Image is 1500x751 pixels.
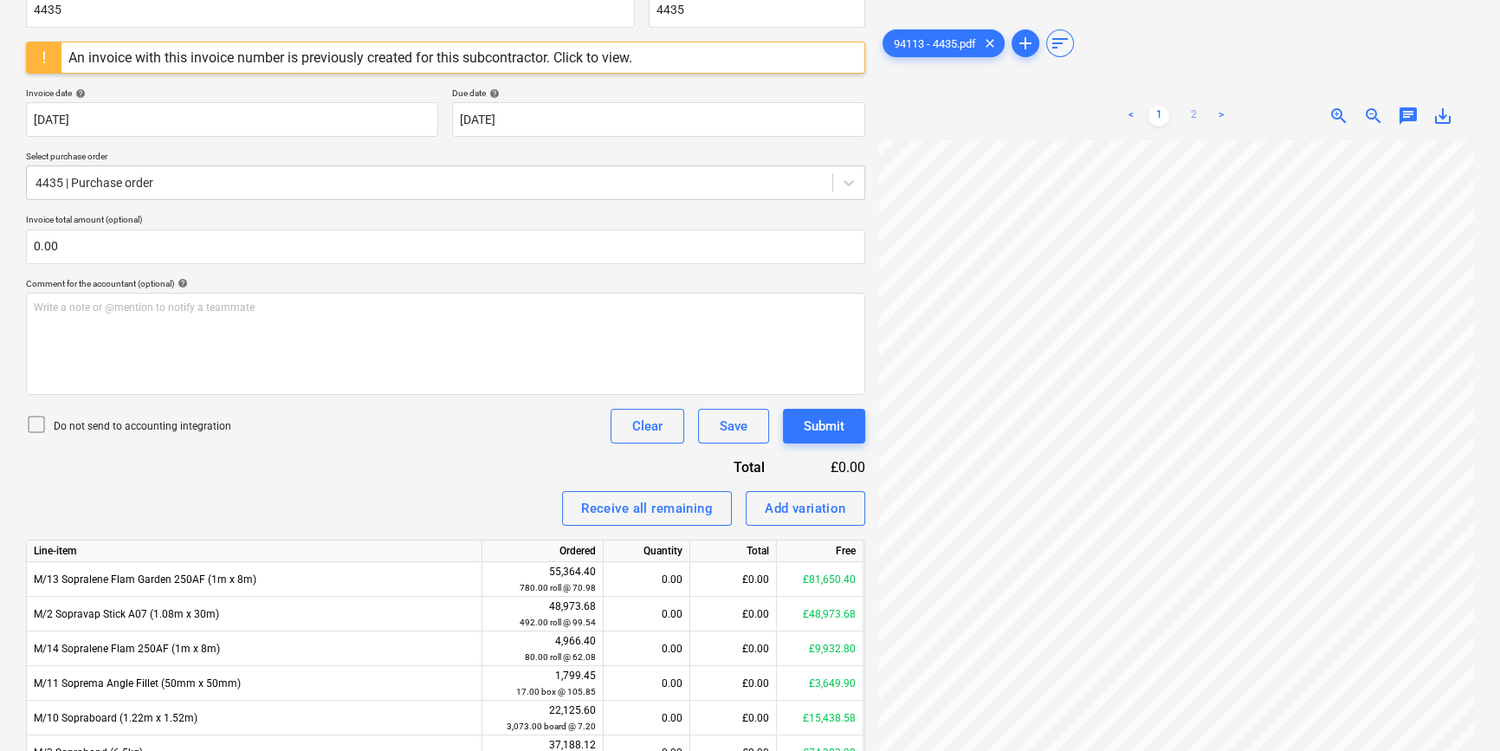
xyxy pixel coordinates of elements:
p: Invoice total amount (optional) [26,214,865,229]
input: Invoice total amount (optional) [26,230,865,264]
button: Submit [783,409,865,443]
small: 80.00 roll @ 62.08 [525,652,596,662]
div: Receive all remaining [581,497,713,520]
div: Save [720,415,747,437]
div: 0.00 [611,631,682,666]
span: zoom_out [1363,106,1384,126]
div: £81,650.40 [777,562,863,597]
div: £0.00 [690,631,777,666]
a: Next page [1211,106,1232,126]
span: sort [1050,33,1070,54]
span: add [1015,33,1036,54]
div: £48,973.68 [777,597,863,631]
div: 22,125.60 [489,702,596,735]
button: Add variation [746,491,865,526]
span: 94113 - 4435.pdf [883,37,986,50]
div: Comment for the accountant (optional) [26,278,865,289]
div: Total [640,457,792,477]
div: £9,932.80 [777,631,863,666]
div: £15,438.58 [777,701,863,735]
button: Clear [611,409,684,443]
button: Save [698,409,769,443]
div: An invoice with this invoice number is previously created for this subcontractor. Click to view. [68,49,632,66]
button: Receive all remaining [562,491,732,526]
div: 0.00 [611,562,682,597]
div: £0.00 [690,562,777,597]
div: 94113 - 4435.pdf [883,29,1005,57]
span: M/2 Sopravap Stick A07 (1.08m x 30m) [34,608,219,620]
span: M/13 Sopralene Flam Garden 250AF (1m x 8m) [34,573,256,586]
span: help [174,278,188,288]
span: M/11 Soprema Angle Fillet (50mm x 50mm) [34,677,241,689]
div: Invoice date [26,87,438,99]
div: 48,973.68 [489,599,596,631]
p: Do not send to accounting integration [54,419,231,434]
input: Due date not specified [452,102,864,137]
div: 1,799.45 [489,668,596,700]
div: 0.00 [611,701,682,735]
div: £0.00 [690,597,777,631]
div: Submit [804,415,844,437]
a: Page 1 is your current page [1148,106,1169,126]
span: clear [980,33,1000,54]
small: 492.00 roll @ 99.54 [520,618,596,627]
div: Quantity [604,541,690,562]
div: £0.00 [690,701,777,735]
p: Select purchase order [26,151,865,165]
span: M/14 Sopralene Flam 250AF (1m x 8m) [34,643,220,655]
div: £0.00 [792,457,865,477]
div: Ordered [482,541,604,562]
span: chat [1398,106,1419,126]
div: Add variation [765,497,846,520]
div: 0.00 [611,597,682,631]
a: Previous page [1121,106,1141,126]
div: Clear [632,415,663,437]
iframe: Chat Widget [1413,668,1500,751]
small: 3,073.00 board @ 7.20 [507,722,596,731]
div: Free [777,541,863,562]
small: 780.00 roll @ 70.98 [520,583,596,592]
span: help [72,88,86,99]
span: zoom_in [1329,106,1349,126]
input: Invoice date not specified [26,102,438,137]
a: Page 2 [1183,106,1204,126]
div: 0.00 [611,666,682,701]
div: 4,966.40 [489,633,596,665]
div: Total [690,541,777,562]
span: help [486,88,500,99]
div: Line-item [27,541,482,562]
div: 55,364.40 [489,564,596,596]
span: save_alt [1432,106,1453,126]
div: £3,649.90 [777,666,863,701]
div: Due date [452,87,864,99]
div: £0.00 [690,666,777,701]
span: M/10 Sopraboard (1.22m x 1.52m) [34,712,197,724]
small: 17.00 box @ 105.85 [516,687,596,696]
